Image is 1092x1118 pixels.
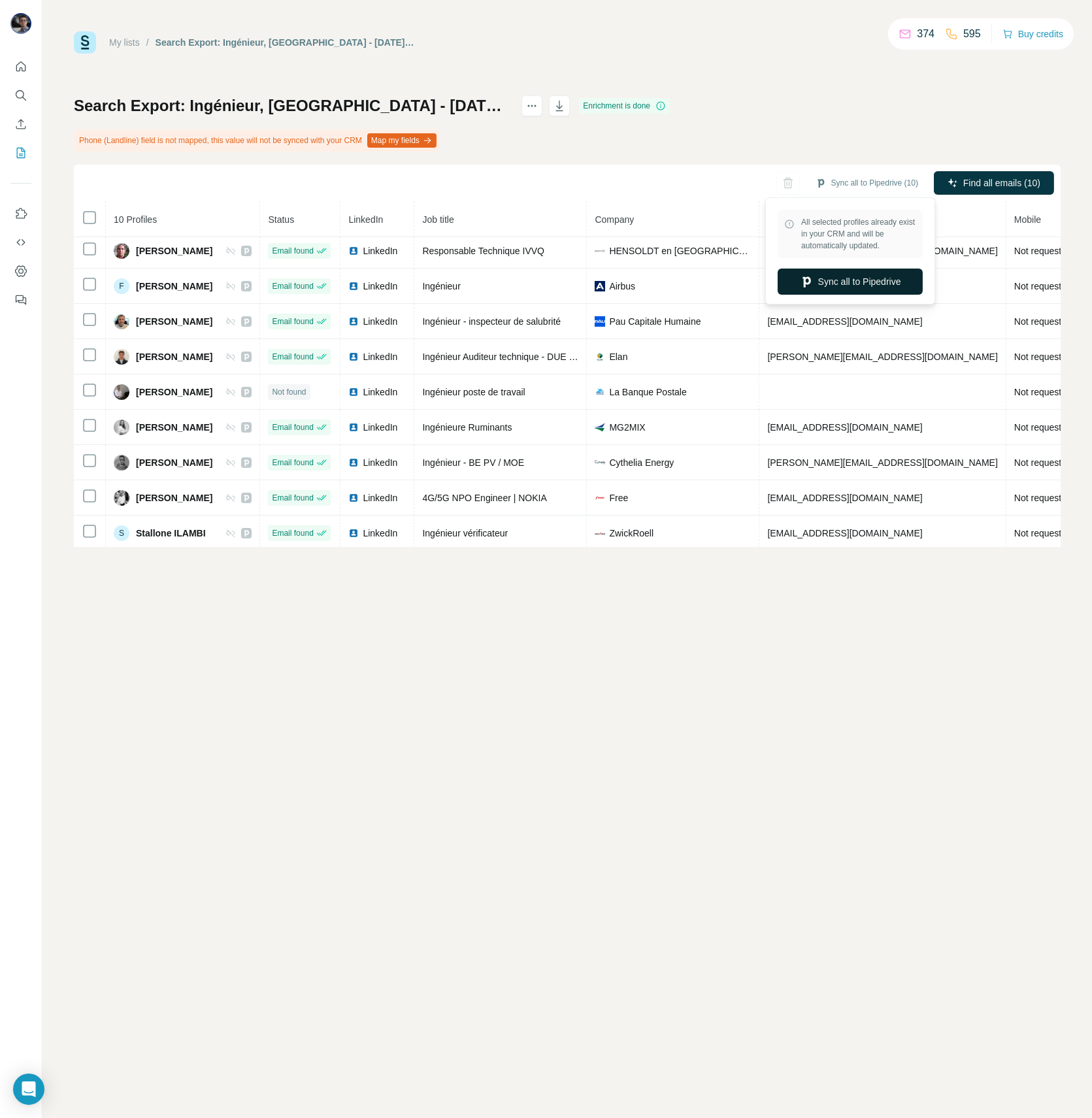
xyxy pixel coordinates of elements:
[114,490,129,506] img: Avatar
[609,350,627,363] span: Elan
[348,352,359,362] img: LinkedIn logo
[272,492,313,504] span: Email found
[767,316,922,327] span: [EMAIL_ADDRESS][DOMAIN_NAME]
[609,527,654,540] span: ZwickRoell
[595,281,605,291] img: company-logo
[272,386,306,398] span: Not found
[363,350,397,363] span: LinkedIn
[348,246,359,256] img: LinkedIn logo
[609,491,628,504] span: Free
[422,352,618,362] span: Ingénieur Auditeur technique - DUE DILIGENCE
[609,315,701,328] span: Pau Capitale Humaine
[348,528,359,538] img: LinkedIn logo
[10,55,31,78] button: Quick start
[1014,246,1072,256] span: Not requested
[114,243,129,259] img: Avatar
[74,95,510,116] h1: Search Export: Ingénieur, [GEOGRAPHIC_DATA] - [DATE] 08:08
[136,527,206,540] span: Stallone ILAMBI
[136,244,212,257] span: [PERSON_NAME]
[595,457,605,468] img: company-logo
[422,246,544,256] span: Responsable Technique IVVQ
[595,493,605,503] img: company-logo
[917,26,935,42] p: 374
[767,493,922,503] span: [EMAIL_ADDRESS][DOMAIN_NAME]
[74,129,439,152] div: Phone (Landline) field is not mapped, this value will not be synced with your CRM
[609,280,635,293] span: Airbus
[272,316,313,327] span: Email found
[422,493,546,503] span: 4G/5G NPO Engineer | NOKIA
[114,314,129,329] img: Avatar
[114,525,129,541] div: S
[363,456,397,469] span: LinkedIn
[114,214,157,225] span: 10 Profiles
[136,421,212,434] span: [PERSON_NAME]
[1014,214,1041,225] span: Mobile
[348,214,383,225] span: LinkedIn
[272,421,313,433] span: Email found
[934,171,1054,195] button: Find all emails (10)
[10,202,31,225] button: Use Surfe on LinkedIn
[595,422,605,433] img: company-logo
[10,288,31,312] button: Feedback
[1002,25,1063,43] button: Buy credits
[778,269,923,295] button: Sync all to Pipedrive
[10,84,31,107] button: Search
[521,95,542,116] button: actions
[74,31,96,54] img: Surfe Logo
[963,26,981,42] p: 595
[156,36,415,49] div: Search Export: Ingénieur, [GEOGRAPHIC_DATA] - [DATE] 08:08
[422,214,454,225] span: Job title
[348,387,359,397] img: LinkedIn logo
[268,214,294,225] span: Status
[136,456,212,469] span: [PERSON_NAME]
[10,112,31,136] button: Enrich CSV
[609,421,645,434] span: MG2MIX
[609,386,686,399] span: La Banque Postale
[422,316,561,327] span: Ingénieur - inspecteur de salubrité
[114,384,129,400] img: Avatar
[963,176,1040,189] span: Find all emails (10)
[422,387,525,397] span: Ingénieur poste de travail
[1014,281,1072,291] span: Not requested
[595,246,605,256] img: company-logo
[109,37,140,48] a: My lists
[348,281,359,291] img: LinkedIn logo
[146,36,149,49] li: /
[367,133,437,148] button: Map my fields
[13,1074,44,1105] div: Open Intercom Messenger
[595,316,605,327] img: company-logo
[348,316,359,327] img: LinkedIn logo
[609,244,751,257] span: HENSOLDT en [GEOGRAPHIC_DATA]
[363,491,397,504] span: LinkedIn
[1014,352,1072,362] span: Not requested
[136,350,212,363] span: [PERSON_NAME]
[767,528,922,538] span: [EMAIL_ADDRESS][DOMAIN_NAME]
[114,455,129,470] img: Avatar
[363,244,397,257] span: LinkedIn
[422,457,524,468] span: Ingénieur - BE PV / MOE
[363,527,397,540] span: LinkedIn
[767,422,922,433] span: [EMAIL_ADDRESS][DOMAIN_NAME]
[609,456,674,469] span: Cythelia Energy
[1014,422,1072,433] span: Not requested
[136,280,212,293] span: [PERSON_NAME]
[136,386,212,399] span: [PERSON_NAME]
[272,527,313,539] span: Email found
[272,280,313,292] span: Email found
[1014,316,1072,327] span: Not requested
[595,528,605,538] img: company-logo
[595,352,605,362] img: company-logo
[348,422,359,433] img: LinkedIn logo
[10,231,31,254] button: Use Surfe API
[595,214,634,225] span: Company
[1014,387,1072,397] span: Not requested
[136,491,212,504] span: [PERSON_NAME]
[114,419,129,435] img: Avatar
[272,351,313,363] span: Email found
[363,315,397,328] span: LinkedIn
[1014,493,1072,503] span: Not requested
[136,315,212,328] span: [PERSON_NAME]
[1014,528,1072,538] span: Not requested
[114,349,129,365] img: Avatar
[422,528,508,538] span: Ingénieur vérificateur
